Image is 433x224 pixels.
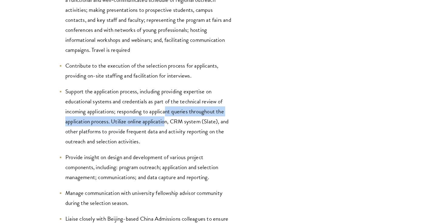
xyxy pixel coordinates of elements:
[59,86,232,146] li: Support the application process, including providing expertise on educational systems and credent...
[59,188,232,208] li: Manage communication with university fellowship advisor community during the selection season.
[59,152,232,182] li: Provide insight on design and development of various project components, including: program outre...
[59,61,232,81] li: Contribute to the execution of the selection process for applicants, providing on-site staffing a...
